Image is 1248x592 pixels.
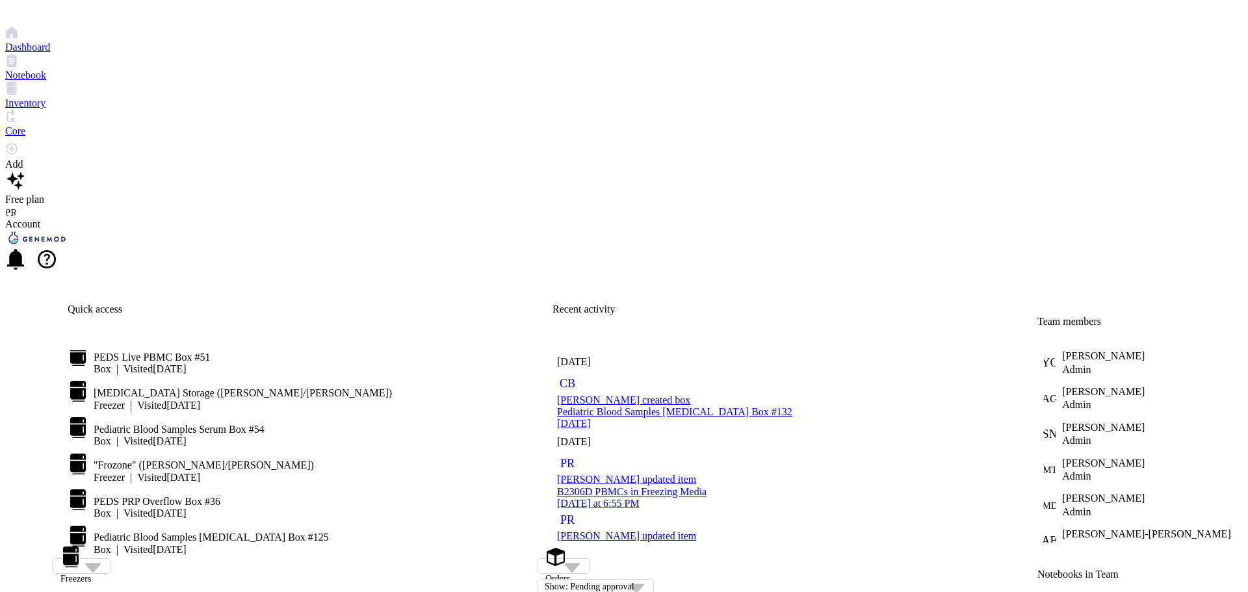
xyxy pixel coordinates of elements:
[130,472,132,483] div: |
[5,82,1243,110] a: Inventory
[1042,390,1058,407] span: AG
[5,125,1243,137] div: Core
[123,435,187,447] div: Visited [DATE]
[5,230,69,246] img: genemod-logo
[557,406,965,418] div: Pediatric Blood Samples [MEDICAL_DATA] Box #132
[94,496,220,507] span: PEDS PRP Overflow Box #36
[116,544,118,556] div: |
[547,509,996,566] a: PR[PERSON_NAME] updated itemB2306D PBMCs in Freezing Media[DATE] at 6:55 PM
[5,109,1243,137] a: Core
[547,374,996,430] a: CB[PERSON_NAME] created boxPediatric Blood Samples [MEDICAL_DATA] Box #132[DATE]
[5,26,1243,54] a: Dashboard
[12,8,19,19] span: G
[123,544,187,556] div: Visited [DATE]
[116,435,118,447] div: |
[5,194,1243,205] div: Free plan
[1042,498,1057,513] span: MD
[5,205,17,220] span: PR
[1062,422,1145,433] span: [PERSON_NAME]
[1043,425,1058,443] span: SN
[1062,457,1145,469] span: [PERSON_NAME]
[5,70,1243,81] div: Notebook
[1062,528,1231,539] span: [PERSON_NAME]-[PERSON_NAME]
[557,486,965,498] div: B2306D PBMCs in Freezing Media
[52,293,552,350] div: Quick access
[94,424,265,435] span: Pediatric Blood Samples Serum Box #54
[557,436,996,448] div: [DATE]
[94,352,211,363] span: PEDS Live PBMC Box #51
[557,418,965,430] div: [DATE]
[116,363,118,375] div: |
[94,508,111,519] div: Box
[94,544,111,556] div: Box
[94,435,111,447] div: Box
[94,472,125,483] div: Freezer
[557,498,965,509] div: [DATE] at 6:55 PM
[547,453,996,509] a: PR[PERSON_NAME] updated itemB2306D PBMCs in Freezing Media[DATE] at 6:55 PM
[560,454,575,472] span: PR
[5,54,1243,82] a: Notebook
[5,159,1243,170] div: Add
[123,508,187,519] div: Visited [DATE]
[137,400,200,411] div: Visited [DATE]
[94,532,329,543] span: Pediatric Blood Samples [MEDICAL_DATA] Box #125
[60,572,91,586] h5: Freezers
[1062,350,1145,361] span: [PERSON_NAME]
[1042,532,1058,550] span: AB
[557,356,996,368] div: [DATE]
[1062,386,1145,397] span: [PERSON_NAME]
[94,387,392,398] span: [MEDICAL_DATA] Storage ([PERSON_NAME]/[PERSON_NAME])
[560,374,575,393] span: CB
[557,394,965,418] div: [PERSON_NAME] created box
[130,400,132,411] div: |
[557,474,965,498] div: [PERSON_NAME] updated item
[94,459,314,470] span: "Frozone" ([PERSON_NAME]/[PERSON_NAME])
[94,400,125,411] div: Freezer
[123,363,187,375] div: Visited [DATE]
[1042,354,1058,372] span: YC
[1043,462,1058,478] span: MT
[5,42,1243,53] div: Dashboard
[94,363,111,375] div: Box
[560,511,575,529] span: PR
[116,508,118,519] div: |
[537,293,1037,350] div: Recent activity
[545,572,570,586] h5: Orders
[5,218,1243,230] div: Account
[137,472,200,483] div: Visited [DATE]
[5,97,1243,109] div: Inventory
[1062,493,1145,504] span: [PERSON_NAME]
[557,530,965,554] div: [PERSON_NAME] updated item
